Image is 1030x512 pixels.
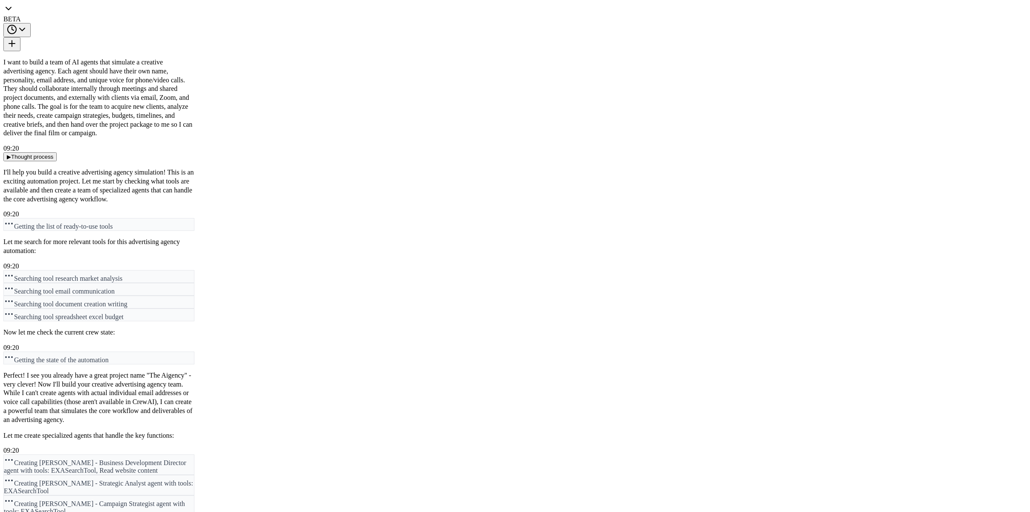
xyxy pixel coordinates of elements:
[7,154,11,160] span: ▶
[3,168,194,204] p: I'll help you build a creative advertising agency simulation! This is an exciting automation proj...
[3,431,194,440] p: Let me create specialized agents that handle the key functions:
[3,328,194,337] p: Now let me check the current crew state:
[3,447,194,454] div: 09:20
[3,15,194,23] div: BETA
[14,288,115,295] span: Searching tool email communication
[3,37,20,51] button: Start a new chat
[14,313,124,320] span: Searching tool spreadsheet excel budget
[11,154,53,160] span: Thought process
[4,480,193,495] span: Creating [PERSON_NAME] - Strategic Analyst agent with tools: EXASearchTool
[14,356,109,364] span: Getting the state of the automation
[3,58,194,138] p: I want to build a team of AI agents that simulate a creative advertising agency. Each agent shoul...
[14,223,113,230] span: Getting the list of ready-to-use tools
[4,459,186,474] span: Creating [PERSON_NAME] - Business Development Director agent with tools: EXASearchTool, Read webs...
[3,238,194,256] p: Let me search for more relevant tools for this advertising agency automation:
[3,152,57,161] button: ▶Thought process
[3,210,194,218] div: 09:20
[3,145,194,152] div: 09:20
[3,371,194,425] p: Perfect! I see you already have a great project name "The Aigency" - very clever! Now I'll build ...
[14,275,122,282] span: Searching tool research market analysis
[3,262,194,270] div: 09:20
[14,300,127,308] span: Searching tool document creation writing
[3,344,194,352] div: 09:20
[3,23,31,37] button: Switch to previous chat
